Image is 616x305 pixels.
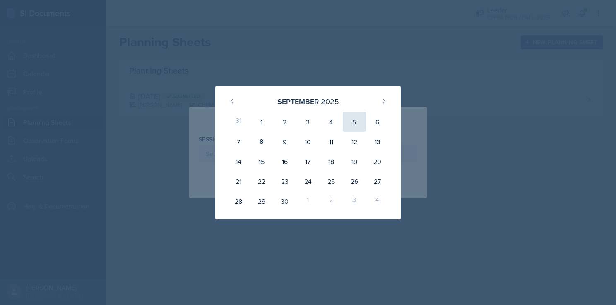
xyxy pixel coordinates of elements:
div: 8 [250,132,273,152]
div: 4 [366,191,389,211]
div: 15 [250,152,273,172]
div: 6 [366,112,389,132]
div: 2025 [321,96,339,107]
div: 7 [227,132,250,152]
div: 28 [227,191,250,211]
div: 29 [250,191,273,211]
div: 17 [296,152,320,172]
div: 11 [320,132,343,152]
div: September [277,96,319,107]
div: 18 [320,152,343,172]
div: 31 [227,112,250,132]
div: 2 [320,191,343,211]
div: 10 [296,132,320,152]
div: 3 [343,191,366,211]
div: 5 [343,112,366,132]
div: 9 [273,132,296,152]
div: 23 [273,172,296,191]
div: 1 [296,191,320,211]
div: 24 [296,172,320,191]
div: 13 [366,132,389,152]
div: 30 [273,191,296,211]
div: 26 [343,172,366,191]
div: 4 [320,112,343,132]
div: 19 [343,152,366,172]
div: 22 [250,172,273,191]
div: 27 [366,172,389,191]
div: 14 [227,152,250,172]
div: 12 [343,132,366,152]
div: 1 [250,112,273,132]
div: 25 [320,172,343,191]
div: 16 [273,152,296,172]
div: 3 [296,112,320,132]
div: 2 [273,112,296,132]
div: 20 [366,152,389,172]
div: 21 [227,172,250,191]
